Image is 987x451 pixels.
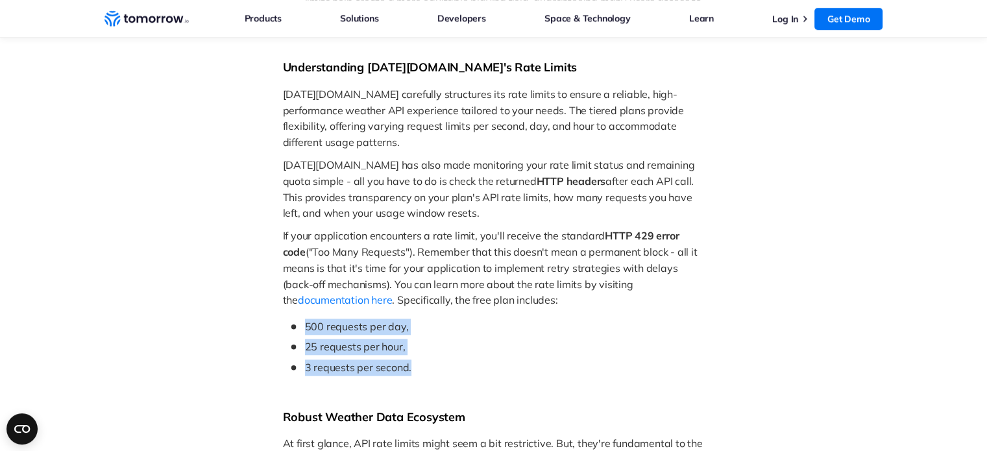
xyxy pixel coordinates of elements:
span: [DATE][DOMAIN_NAME] carefully structures its rate limits to ensure a reliable, high-performance w... [283,88,687,149]
span: Robust Weather Data Ecosystem [283,409,465,424]
span: Understanding [DATE][DOMAIN_NAME]'s Rate Limits [283,60,578,75]
a: Log In [772,13,798,25]
a: Home link [104,9,189,29]
span: HTTP 429 error code [283,229,682,258]
a: documentation here [298,293,392,306]
a: Space & Technology [544,10,630,27]
span: after each API call. This provides transparency on your plan's API rate limits, how many requests... [283,175,696,220]
a: Developers [437,10,486,27]
span: 3 requests per second. [305,361,412,374]
span: If your application encounters a rate limit, you'll receive the standard [283,229,605,242]
span: HTTP headers [537,175,606,188]
span: 25 requests per hour, [305,340,406,353]
a: Learn [689,10,714,27]
span: . Specifically, the free plan includes: [392,293,557,306]
button: Open CMP widget [6,413,38,445]
a: Solutions [340,10,378,27]
a: Products [245,10,282,27]
span: 500 requests per day, [305,320,409,333]
span: ("Too Many Requests"). Remember that this doesn't mean a permanent block - all it means is that i... [283,245,700,306]
a: Get Demo [814,8,883,30]
span: [DATE][DOMAIN_NAME] has also made monitoring your rate limit status and remaining quota simple - ... [283,158,698,188]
